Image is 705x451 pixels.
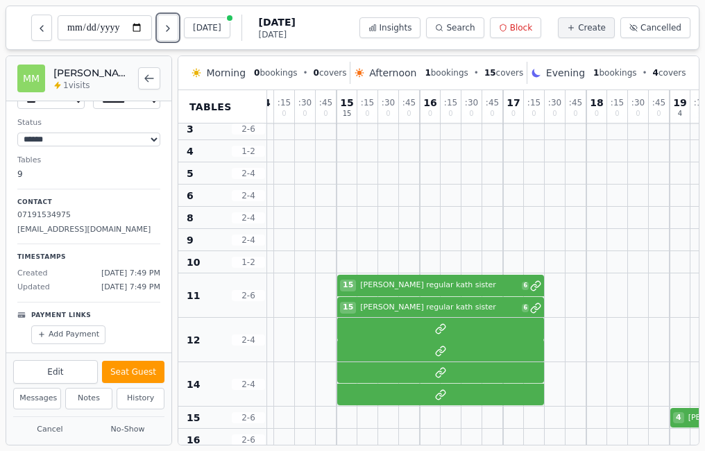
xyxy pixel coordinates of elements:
span: Morning [206,66,246,80]
span: 15 [340,280,356,291]
span: 11 [187,289,200,303]
dd: 9 [17,168,160,180]
span: : 30 [465,99,478,107]
span: Updated [17,282,50,293]
span: 0 [532,110,536,117]
span: Tables [189,100,232,114]
span: 19 [673,98,686,108]
span: 0 [595,110,599,117]
span: 0 [282,110,286,117]
button: Edit [13,360,98,384]
span: Evening [546,66,585,80]
span: 15 [340,98,353,108]
button: Search [426,17,484,38]
h2: [PERSON_NAME] Mcnealis [53,66,130,80]
span: 2 - 6 [232,412,265,423]
span: • [303,67,308,78]
span: [DATE] 7:49 PM [101,268,160,280]
span: covers [653,67,686,78]
span: 0 [386,110,390,117]
span: 2 - 4 [232,379,265,390]
span: 14 [257,98,270,108]
span: 2 - 4 [232,235,265,246]
button: Cancelled [620,17,690,38]
span: bookings [425,67,468,78]
span: Search [446,22,475,33]
span: bookings [593,67,636,78]
dt: Tables [17,155,160,167]
span: 1 [593,68,599,78]
span: 6 [522,304,529,312]
span: : 45 [652,99,665,107]
span: 1 visits [63,80,90,91]
span: 1 - 2 [232,146,265,157]
span: : 45 [486,99,499,107]
span: [DATE] [259,15,296,29]
span: 0 [511,110,516,117]
button: Messages [13,388,61,409]
span: 0 [428,110,432,117]
span: 15 [484,68,496,78]
span: • [474,67,479,78]
span: Afternoon [369,66,416,80]
button: History [117,388,164,409]
span: 16 [423,98,436,108]
span: • [643,67,647,78]
button: Cancel [13,421,87,439]
dt: Status [17,117,160,129]
span: 0 [469,110,473,117]
span: : 30 [382,99,395,107]
span: bookings [254,67,297,78]
span: 0 [303,110,307,117]
button: Notes [65,388,113,409]
span: 2 - 4 [232,212,265,223]
span: : 30 [631,99,645,107]
button: Seat Guest [102,361,164,383]
span: 1 - 2 [232,257,265,268]
span: 0 [254,68,260,78]
button: Back to bookings list [138,67,160,90]
span: 16 [187,433,200,447]
span: 4 [673,412,684,424]
span: 5 [187,167,194,180]
p: Timestamps [17,253,160,262]
p: Contact [17,198,160,207]
button: Next day [158,15,178,41]
span: 0 [365,110,369,117]
span: : 45 [402,99,416,107]
button: Add Payment [31,325,105,344]
span: 0 [615,110,619,117]
span: 14 [187,377,200,391]
span: [DATE] 7:49 PM [101,282,160,293]
span: 2 - 4 [232,190,265,201]
span: 6 [522,282,529,290]
span: 0 [698,110,702,117]
p: 07191534975 [17,210,160,221]
span: 15 [340,302,356,314]
span: 15 [187,411,200,425]
span: 6 [187,189,194,203]
span: 2 - 4 [232,334,265,346]
span: 12 [187,333,200,347]
span: : 15 [278,99,291,107]
span: 18 [590,98,603,108]
span: [PERSON_NAME] regular kath sister [357,280,520,291]
p: Payment Links [31,311,91,321]
span: 4 [653,68,659,78]
span: 10 [187,255,200,269]
span: 2 - 6 [232,290,265,301]
div: MM [17,65,45,92]
span: [PERSON_NAME] regular kath sister [357,302,520,314]
span: Block [510,22,532,33]
span: 17 [507,98,520,108]
span: 2 - 6 [232,434,265,445]
span: : 15 [611,99,624,107]
span: 4 [187,144,194,158]
span: 1 [425,68,430,78]
button: No-Show [91,421,164,439]
span: 0 [552,110,557,117]
button: Block [490,17,541,38]
span: 3 [187,122,194,136]
span: Create [578,22,606,33]
span: 0 [323,110,328,117]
